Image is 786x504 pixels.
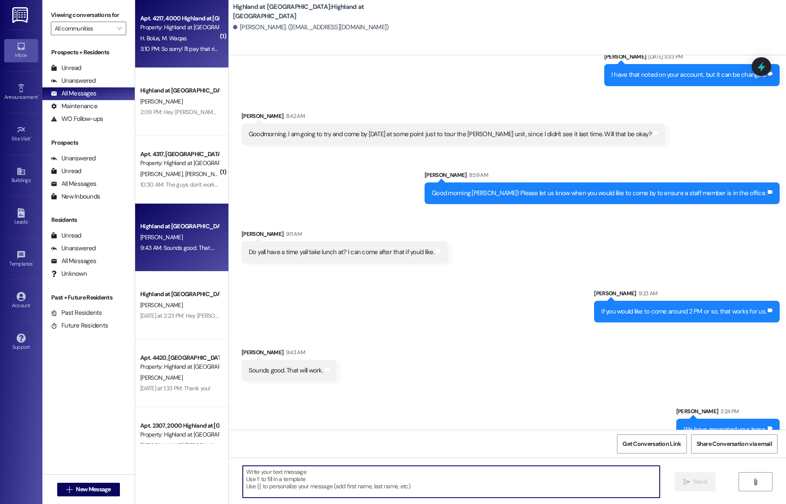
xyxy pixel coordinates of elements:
[33,260,34,266] span: •
[611,70,766,79] div: I have that noted on your account, but it can be changed!
[683,479,690,485] i: 
[140,421,219,430] div: Apt. 2307, 2000 Highland at [GEOGRAPHIC_DATA]
[140,374,183,381] span: [PERSON_NAME]
[38,93,39,99] span: •
[675,472,716,491] button: Send
[4,289,38,312] a: Account
[140,353,219,362] div: Apt. 4420, [GEOGRAPHIC_DATA] at [GEOGRAPHIC_DATA]
[718,407,739,416] div: 3:24 PM
[42,293,135,302] div: Past + Future Residents
[432,189,766,198] div: Good morning [PERSON_NAME]! Please let us know when you would like to come by to ensure a staff m...
[140,170,185,178] span: [PERSON_NAME]
[140,430,219,439] div: Property: Highland at [GEOGRAPHIC_DATA]
[140,150,219,159] div: Apt. 4317, [GEOGRAPHIC_DATA] at [GEOGRAPHIC_DATA]
[425,171,780,182] div: [PERSON_NAME]
[140,14,219,23] div: Apt. 4217, 4000 Highland at [GEOGRAPHIC_DATA]
[4,39,38,62] a: Inbox
[140,159,219,168] div: Property: Highland at [GEOGRAPHIC_DATA]
[284,230,302,238] div: 9:11 AM
[51,89,96,98] div: All Messages
[51,257,96,266] div: All Messages
[140,98,183,105] span: [PERSON_NAME]
[51,154,96,163] div: Unanswered
[617,434,686,454] button: Get Conversation Link
[42,216,135,224] div: Residents
[249,248,434,257] div: Do yall have a time yall take lunch at? I can come after that if you'd like.
[140,312,564,319] div: [DATE] at 2:23 PM: Hey [PERSON_NAME]! Your application has been approved! Are you and [PERSON_NAM...
[622,440,681,448] span: Get Conversation Link
[117,25,122,32] i: 
[249,366,323,375] div: Sounds good. That will work.
[284,112,305,120] div: 8:42 AM
[140,384,211,392] div: [DATE] at 1:33 PM: Thank you!
[140,301,183,309] span: [PERSON_NAME]
[12,7,30,23] img: ResiDesk Logo
[140,362,219,371] div: Property: Highland at [GEOGRAPHIC_DATA]
[636,289,657,298] div: 9:23 AM
[66,486,72,493] i: 
[284,348,305,357] div: 9:43 AM
[646,52,683,61] div: [DATE] 3:33 PM
[140,181,691,188] div: 10:30 AM: The guys don't work on the weekends, and they usually leave during the day around 4:30i...
[140,45,234,53] div: 3:10 PM: So sorry! I'll pay that right now
[51,308,102,317] div: Past Residents
[51,167,81,176] div: Unread
[140,34,162,42] span: H. Bolus
[51,179,96,188] div: All Messages
[51,64,81,73] div: Unread
[694,477,707,486] span: Send
[51,8,126,22] label: Viewing conversations for
[467,171,488,179] div: 8:59 AM
[51,115,103,123] div: WO Follow-ups
[51,269,87,278] div: Unknown
[57,483,120,496] button: New Message
[697,440,772,448] span: Share Conversation via email
[4,248,38,271] a: Templates •
[51,192,100,201] div: New Inbounds
[185,442,227,449] span: [PERSON_NAME]
[140,290,219,299] div: Highland at [GEOGRAPHIC_DATA]
[601,307,766,316] div: If you would like to come around 2 PM or so, that works for us.
[242,348,336,360] div: [PERSON_NAME]
[242,230,448,241] div: [PERSON_NAME]
[55,22,113,35] input: All communities
[683,425,766,434] div: We have generated your lease.
[140,442,185,449] span: [PERSON_NAME]
[233,3,403,21] b: Highland at [GEOGRAPHIC_DATA]: Highland at [GEOGRAPHIC_DATA]
[140,233,183,241] span: [PERSON_NAME]
[51,321,108,330] div: Future Residents
[752,479,758,485] i: 
[4,164,38,187] a: Buildings
[4,331,38,354] a: Support
[4,123,38,146] a: Site Visit •
[233,23,389,32] div: [PERSON_NAME]. ([EMAIL_ADDRESS][DOMAIN_NAME])
[140,244,233,252] div: 9:43 AM: Sounds good. That will work.
[140,86,219,95] div: Highland at [GEOGRAPHIC_DATA]
[4,206,38,229] a: Leads
[42,48,135,57] div: Prospects + Residents
[162,34,186,42] span: M. Waqas
[51,102,97,111] div: Maintenance
[691,434,778,454] button: Share Conversation via email
[51,231,81,240] div: Unread
[140,222,219,231] div: Highland at [GEOGRAPHIC_DATA]
[76,485,111,494] span: New Message
[51,244,96,253] div: Unanswered
[185,170,227,178] span: [PERSON_NAME]
[594,289,780,301] div: [PERSON_NAME]
[140,23,219,32] div: Property: Highland at [GEOGRAPHIC_DATA]
[31,134,32,140] span: •
[676,407,780,419] div: [PERSON_NAME]
[242,112,665,123] div: [PERSON_NAME]
[604,52,780,64] div: [PERSON_NAME]
[42,138,135,147] div: Prospects
[249,130,652,139] div: Goodmorning. I am going to try and come by [DATE] at some point just to tour the [PERSON_NAME] un...
[51,76,96,85] div: Unanswered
